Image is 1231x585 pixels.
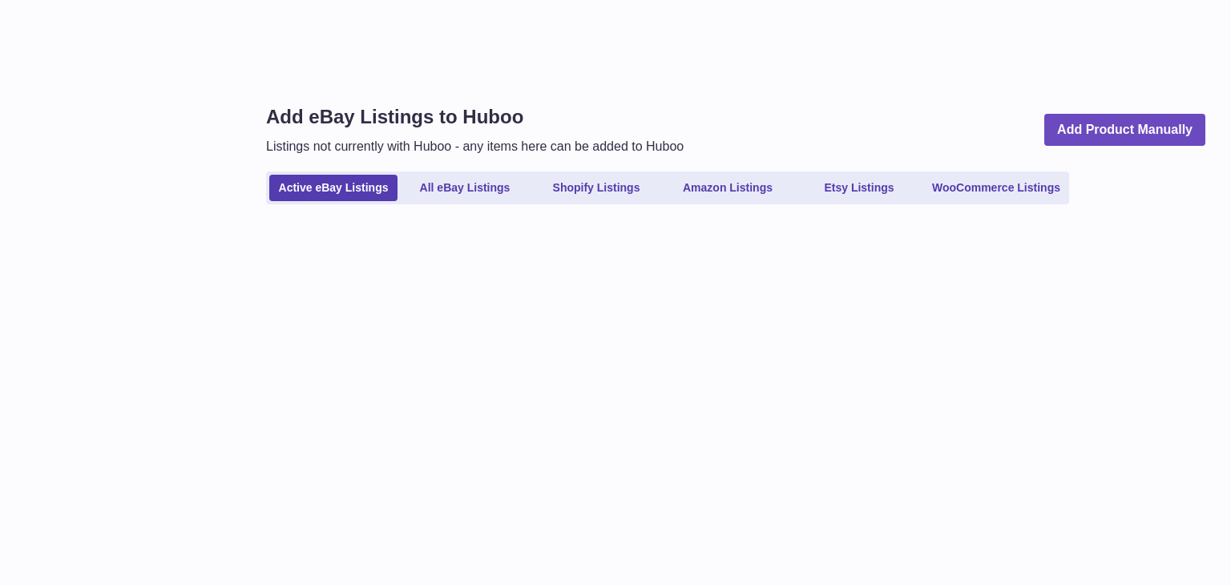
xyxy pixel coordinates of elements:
a: All eBay Listings [401,175,529,201]
a: Shopify Listings [532,175,660,201]
p: Listings not currently with Huboo - any items here can be added to Huboo [266,138,684,155]
a: Etsy Listings [795,175,923,201]
a: Add Product Manually [1044,114,1205,147]
a: Amazon Listings [664,175,792,201]
a: Active eBay Listings [269,175,398,201]
a: WooCommerce Listings [926,175,1066,201]
h1: Add eBay Listings to Huboo [266,104,684,130]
